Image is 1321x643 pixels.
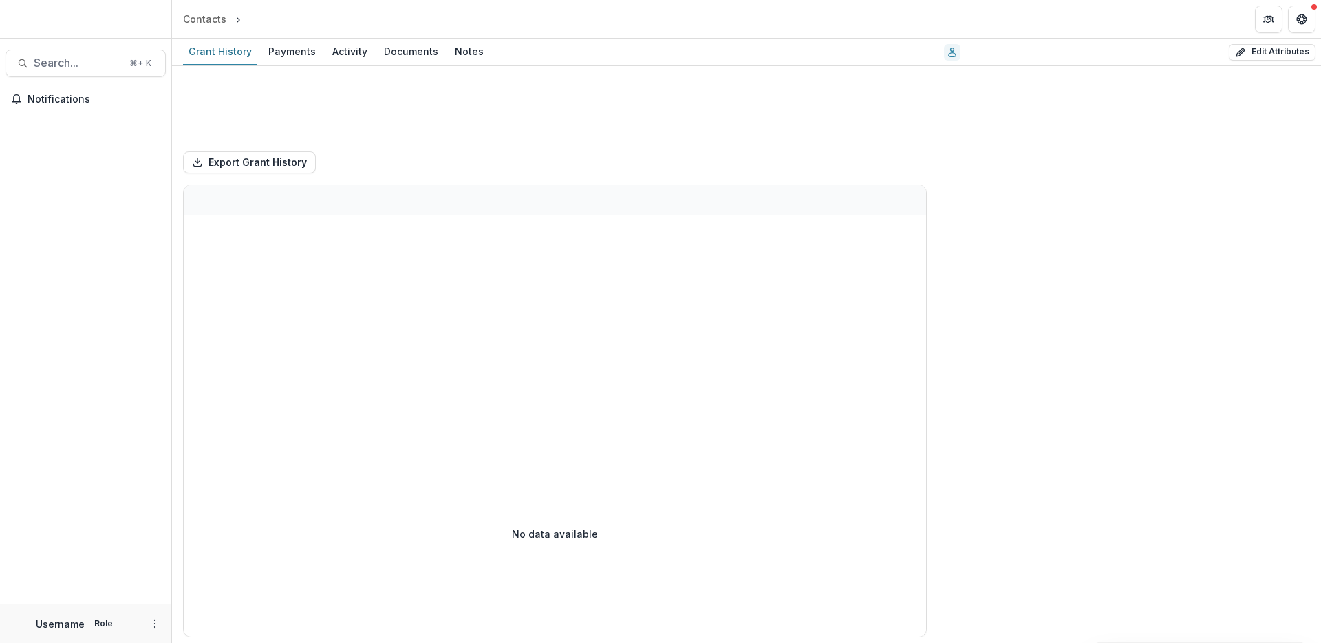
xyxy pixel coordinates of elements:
[178,9,232,29] a: Contacts
[378,41,444,61] div: Documents
[178,9,303,29] nav: breadcrumb
[449,41,489,61] div: Notes
[183,41,257,61] div: Grant History
[147,615,163,632] button: More
[1229,44,1315,61] button: Edit Attributes
[90,618,117,630] p: Role
[6,50,166,77] button: Search...
[36,617,85,631] p: Username
[449,39,489,65] a: Notes
[1288,6,1315,33] button: Get Help
[183,12,226,26] div: Contacts
[327,41,373,61] div: Activity
[378,39,444,65] a: Documents
[183,151,316,173] button: Export Grant History
[263,41,321,61] div: Payments
[6,88,166,110] button: Notifications
[34,56,121,70] span: Search...
[1255,6,1282,33] button: Partners
[28,94,160,105] span: Notifications
[183,39,257,65] a: Grant History
[327,39,373,65] a: Activity
[127,56,154,71] div: ⌘ + K
[263,39,321,65] a: Payments
[512,527,598,541] p: No data available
